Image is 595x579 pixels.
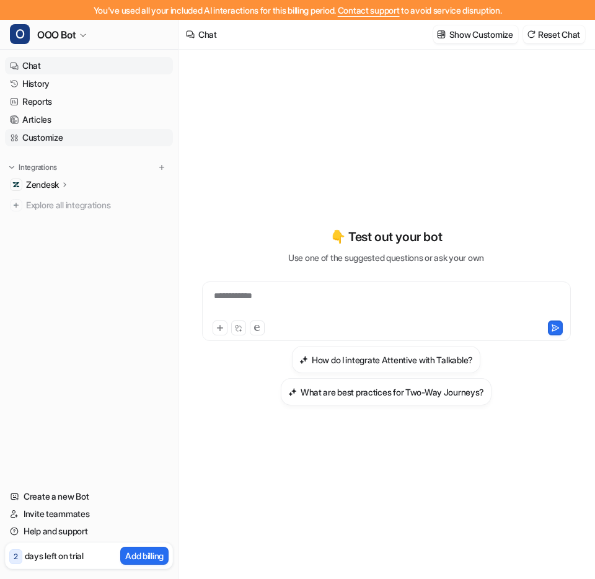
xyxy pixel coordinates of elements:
[125,549,164,562] p: Add billing
[5,129,173,146] a: Customize
[5,111,173,128] a: Articles
[330,228,442,246] p: 👇 Test out your bot
[19,162,57,172] p: Integrations
[12,181,20,188] img: Zendesk
[338,5,400,15] span: Contact support
[312,353,473,366] h3: How do I integrate Attentive with Talkable?
[37,26,76,43] span: OOO Bot
[449,28,513,41] p: Show Customize
[5,523,173,540] a: Help and support
[299,355,308,365] img: How do I integrate Attentive with Talkable?
[5,197,173,214] a: Explore all integrations
[120,547,169,565] button: Add billing
[10,24,30,44] span: O
[433,25,518,43] button: Show Customize
[5,75,173,92] a: History
[5,93,173,110] a: Reports
[5,505,173,523] a: Invite teammates
[523,25,585,43] button: Reset Chat
[288,251,484,264] p: Use one of the suggested questions or ask your own
[5,488,173,505] a: Create a new Bot
[437,30,446,39] img: customize
[292,346,480,373] button: How do I integrate Attentive with Talkable?How do I integrate Attentive with Talkable?
[7,163,16,172] img: expand menu
[25,549,84,562] p: days left on trial
[26,179,59,191] p: Zendesk
[5,161,61,174] button: Integrations
[198,28,217,41] div: Chat
[5,57,173,74] a: Chat
[10,199,22,211] img: explore all integrations
[14,551,18,562] p: 2
[527,30,535,39] img: reset
[301,386,484,399] h3: What are best practices for Two-Way Journeys?
[288,387,297,397] img: What are best practices for Two-Way Journeys?
[157,163,166,172] img: menu_add.svg
[281,378,491,405] button: What are best practices for Two-Way Journeys?What are best practices for Two-Way Journeys?
[26,195,168,215] span: Explore all integrations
